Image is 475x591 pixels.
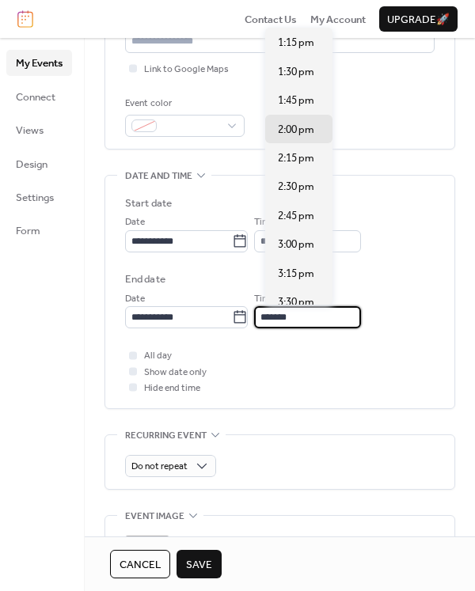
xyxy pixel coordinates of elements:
span: 1:45 pm [278,93,314,108]
a: Settings [6,184,72,210]
a: Design [6,151,72,176]
span: Connect [16,89,55,105]
span: Design [16,157,47,172]
span: Save [186,557,212,573]
span: Event image [125,509,184,525]
span: My Events [16,55,63,71]
span: Views [16,123,44,138]
a: My Events [6,50,72,75]
span: Link to Google Maps [144,62,229,78]
a: Form [6,218,72,243]
span: 3:00 pm [278,237,314,252]
div: End date [125,271,165,287]
span: 2:15 pm [278,150,314,166]
span: Date [125,291,145,307]
span: Contact Us [245,12,297,28]
span: Date and time [125,169,192,184]
span: Cancel [120,557,161,573]
span: Recurring event [125,427,207,443]
button: Cancel [110,550,170,578]
span: 3:30 pm [278,294,314,310]
span: All day [144,348,172,364]
span: 3:15 pm [278,266,314,282]
img: logo [17,10,33,28]
a: My Account [310,11,366,27]
div: Event color [125,96,241,112]
a: Connect [6,84,72,109]
span: Settings [16,190,54,206]
div: Start date [125,195,172,211]
span: Form [16,223,40,239]
span: 1:15 pm [278,35,314,51]
span: Time [254,214,275,230]
button: Save [177,550,222,578]
a: Contact Us [245,11,297,27]
span: 2:00 pm [278,122,314,138]
span: Time [254,291,275,307]
span: Hide end time [144,381,200,396]
span: My Account [310,12,366,28]
a: Views [6,117,72,142]
span: Do not repeat [131,457,188,475]
span: 2:45 pm [278,208,314,224]
span: Show date only [144,365,207,381]
span: Upgrade 🚀 [387,12,450,28]
span: Date [125,214,145,230]
button: Upgrade🚀 [379,6,458,32]
span: 2:30 pm [278,179,314,195]
span: 1:30 pm [278,64,314,80]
